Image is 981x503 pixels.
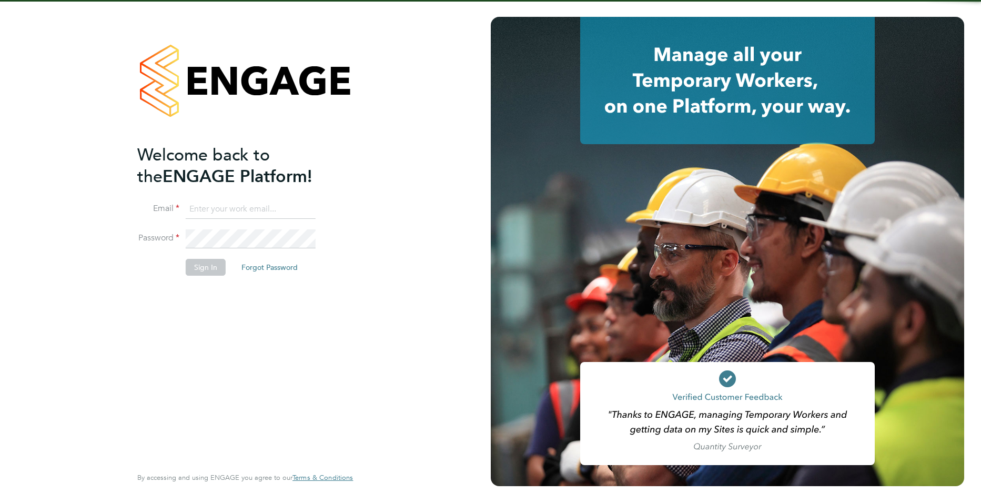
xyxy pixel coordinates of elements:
[186,259,226,276] button: Sign In
[292,474,353,482] a: Terms & Conditions
[137,144,342,187] h2: ENGAGE Platform!
[137,145,270,187] span: Welcome back to the
[186,200,316,219] input: Enter your work email...
[233,259,306,276] button: Forgot Password
[137,233,179,244] label: Password
[137,203,179,214] label: Email
[137,473,353,482] span: By accessing and using ENGAGE you agree to our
